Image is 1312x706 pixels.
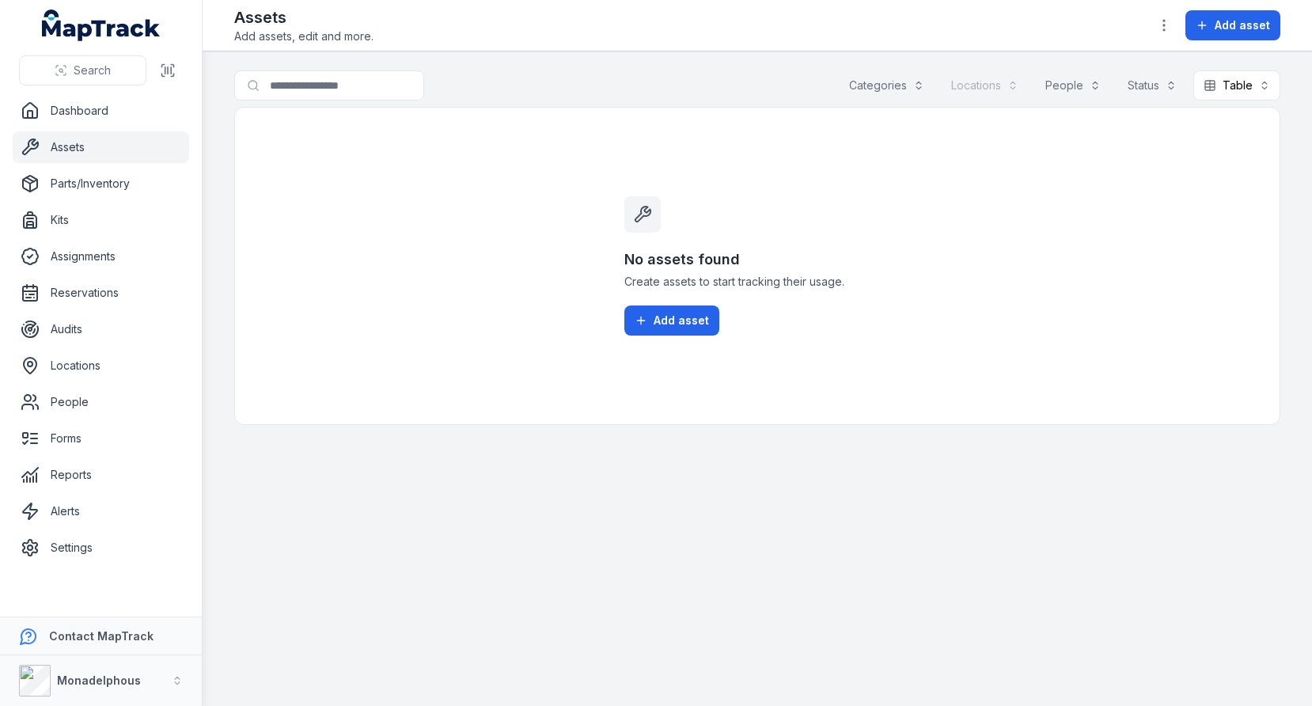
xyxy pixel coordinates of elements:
span: Search [74,63,111,78]
a: Forms [13,423,189,454]
h2: Assets [234,6,374,28]
span: Create assets to start tracking their usage. [624,274,890,290]
button: Categories [839,70,935,101]
a: Settings [13,532,189,564]
a: Kits [13,204,189,236]
button: Status [1117,70,1187,101]
h3: No assets found [624,249,890,271]
a: Reports [13,459,189,491]
button: Table [1193,70,1280,101]
a: People [13,386,189,418]
span: Add asset [1215,17,1270,33]
a: Parts/Inventory [13,168,189,199]
a: Audits [13,313,189,345]
a: Assignments [13,241,189,272]
button: Search [19,55,146,85]
button: Add asset [624,306,719,336]
a: Locations [13,350,189,381]
a: Alerts [13,495,189,527]
a: Reservations [13,277,189,309]
a: Dashboard [13,95,189,127]
a: Assets [13,131,189,163]
a: MapTrack [42,9,161,41]
button: Add asset [1185,10,1280,40]
span: Add assets, edit and more. [234,28,374,44]
strong: Monadelphous [57,674,141,687]
strong: Contact MapTrack [49,629,154,643]
span: Add asset [654,313,709,328]
button: People [1035,70,1111,101]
